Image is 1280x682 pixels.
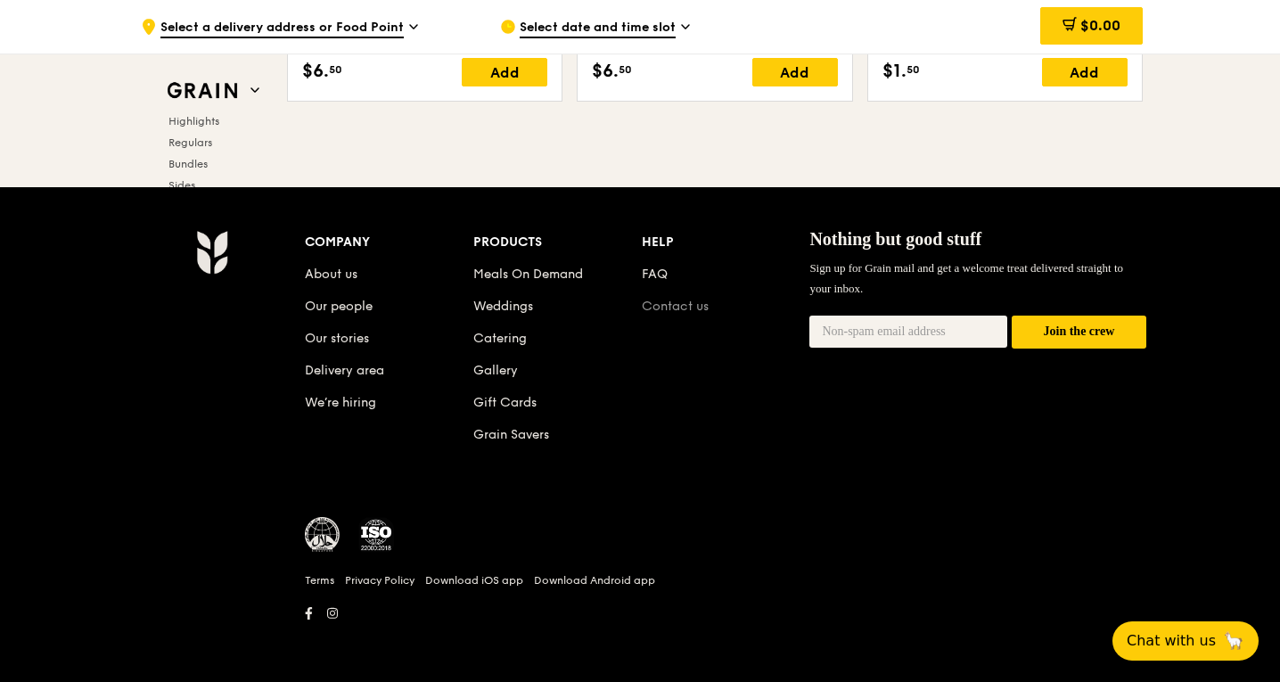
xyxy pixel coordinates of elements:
[168,136,212,149] span: Regulars
[642,230,810,255] div: Help
[642,299,709,314] a: Contact us
[305,363,384,378] a: Delivery area
[882,58,907,85] span: $1.
[534,573,655,588] a: Download Android app
[520,19,676,38] span: Select date and time slot
[907,62,920,77] span: 50
[1042,58,1128,86] div: Add
[358,517,394,553] img: ISO Certified
[1080,17,1120,34] span: $0.00
[160,19,404,38] span: Select a delivery address or Food Point
[302,58,329,85] span: $6.
[1127,630,1216,652] span: Chat with us
[329,62,342,77] span: 50
[752,58,838,86] div: Add
[473,299,533,314] a: Weddings
[305,573,334,588] a: Terms
[1012,316,1146,349] button: Join the crew
[345,573,414,588] a: Privacy Policy
[168,158,208,170] span: Bundles
[127,626,1153,640] h6: Revision
[473,331,527,346] a: Catering
[305,517,341,553] img: MUIS Halal Certified
[462,58,547,86] div: Add
[168,179,195,192] span: Sides
[473,363,518,378] a: Gallery
[592,58,619,85] span: $6.
[425,573,523,588] a: Download iOS app
[809,261,1123,294] span: Sign up for Grain mail and get a welcome treat delivered straight to your inbox.
[473,230,642,255] div: Products
[305,331,369,346] a: Our stories
[1223,630,1244,652] span: 🦙
[196,230,227,275] img: Grain
[1112,621,1259,661] button: Chat with us🦙
[473,427,549,442] a: Grain Savers
[161,75,243,107] img: Grain web logo
[809,316,1007,348] input: Non-spam email address
[305,299,373,314] a: Our people
[642,267,668,282] a: FAQ
[473,395,537,410] a: Gift Cards
[473,267,583,282] a: Meals On Demand
[305,395,376,410] a: We’re hiring
[809,229,981,249] span: Nothing but good stuff
[168,115,219,127] span: Highlights
[619,62,632,77] span: 50
[305,267,357,282] a: About us
[305,230,473,255] div: Company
